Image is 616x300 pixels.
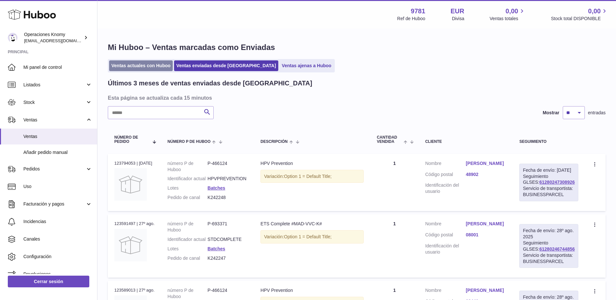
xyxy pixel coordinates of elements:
[23,201,85,207] span: Facturación y pagos
[260,230,364,244] div: Variación:
[23,64,92,70] span: Mi panel de control
[23,117,85,123] span: Ventas
[539,246,575,252] a: 61280246744856
[425,221,466,229] dt: Nombre
[207,236,247,243] dd: STDCOMPLETE
[114,287,155,293] div: 123589013 | 27º ago.
[466,160,506,167] a: [PERSON_NAME]
[490,7,526,22] a: 0,00 Ventas totales
[168,255,207,261] dt: Pedido de canal
[523,228,575,240] div: Fecha de envío: 28º ago. 2025
[168,160,207,173] dt: número P de Huboo
[23,236,92,242] span: Canales
[114,135,149,144] span: Número de pedido
[24,38,95,43] span: [EMAIL_ADDRESS][DOMAIN_NAME]
[588,7,601,16] span: 0,00
[452,16,464,22] div: Divisa
[466,232,506,238] a: 08001
[466,171,506,178] a: 48902
[207,246,225,251] a: Batches
[108,42,606,53] h1: Mi Huboo – Ventas marcadas como Enviadas
[114,160,155,166] div: 123794053 | [DATE]
[377,135,402,144] span: Cantidad vendida
[168,140,210,144] span: número P de Huboo
[108,94,604,101] h3: Esta página se actualiza cada 15 minutos
[519,140,578,144] div: Seguimiento
[425,232,466,240] dt: Código postal
[114,168,147,201] img: no-photo.jpg
[23,254,92,260] span: Configuración
[168,176,207,182] dt: Identificador actual
[425,140,506,144] div: Cliente
[551,7,608,22] a: 0,00 Stock total DISPONIBLE
[168,194,207,201] dt: Pedido de canal
[543,110,559,116] label: Mostrar
[425,243,466,255] dt: Identificación del usuario
[411,7,425,16] strong: 9781
[23,219,92,225] span: Incidencias
[523,185,575,198] div: Servicio de transportista: BUSINESSPARCEL
[425,171,466,179] dt: Código postal
[168,287,207,300] dt: número P de Huboo
[23,183,92,190] span: Uso
[425,287,466,295] dt: Nombre
[207,176,247,182] dd: HPVPREVENTION
[490,16,526,22] span: Ventas totales
[114,229,147,261] img: no-photo.jpg
[551,16,608,22] span: Stock total DISPONIBLE
[260,221,364,227] div: ETS Complete #MAD-VVC-K#
[23,149,92,156] span: Añadir pedido manual
[8,33,18,43] img: operaciones@selfkit.com
[168,246,207,252] dt: Lotes
[284,234,332,239] span: Option 1 = Default Title;
[108,79,312,88] h2: Últimos 3 meses de ventas enviadas desde [GEOGRAPHIC_DATA]
[260,140,287,144] span: Descripción
[466,221,506,227] a: [PERSON_NAME]
[24,31,82,44] div: Operaciones Knomy
[207,287,247,300] dd: P-466124
[506,7,518,16] span: 0,00
[397,16,425,22] div: Ref de Huboo
[207,194,247,201] dd: K242248
[260,287,364,294] div: HPV Prevention
[523,252,575,265] div: Servicio de transportista: BUSINESSPARCEL
[370,154,419,211] td: 1
[23,99,85,106] span: Stock
[174,60,278,71] a: Ventas enviadas desde [GEOGRAPHIC_DATA]
[168,185,207,191] dt: Lotes
[260,160,364,167] div: HPV Prevention
[109,60,173,71] a: Ventas actuales con Huboo
[207,255,247,261] dd: K242247
[451,7,464,16] strong: EUR
[207,221,247,233] dd: P-693371
[425,160,466,168] dt: Nombre
[207,185,225,191] a: Batches
[168,221,207,233] dt: número P de Huboo
[23,133,92,140] span: Ventas
[588,110,606,116] span: entradas
[539,180,575,185] a: 61280247308926
[23,82,85,88] span: Listados
[523,167,575,173] div: Fecha de envío: [DATE]
[284,174,332,179] span: Option 1 = Default Title;
[280,60,334,71] a: Ventas ajenas a Huboo
[114,221,155,227] div: 123591497 | 27º ago.
[370,214,419,278] td: 1
[466,287,506,294] a: [PERSON_NAME]
[23,271,92,277] span: Devoluciones
[23,166,85,172] span: Pedidos
[260,170,364,183] div: Variación:
[519,164,578,201] div: Seguimiento GLSES:
[425,182,466,194] dt: Identificación del usuario
[8,276,89,287] a: Cerrar sesión
[168,236,207,243] dt: Identificador actual
[207,160,247,173] dd: P-466124
[519,224,578,268] div: Seguimiento GLSES:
